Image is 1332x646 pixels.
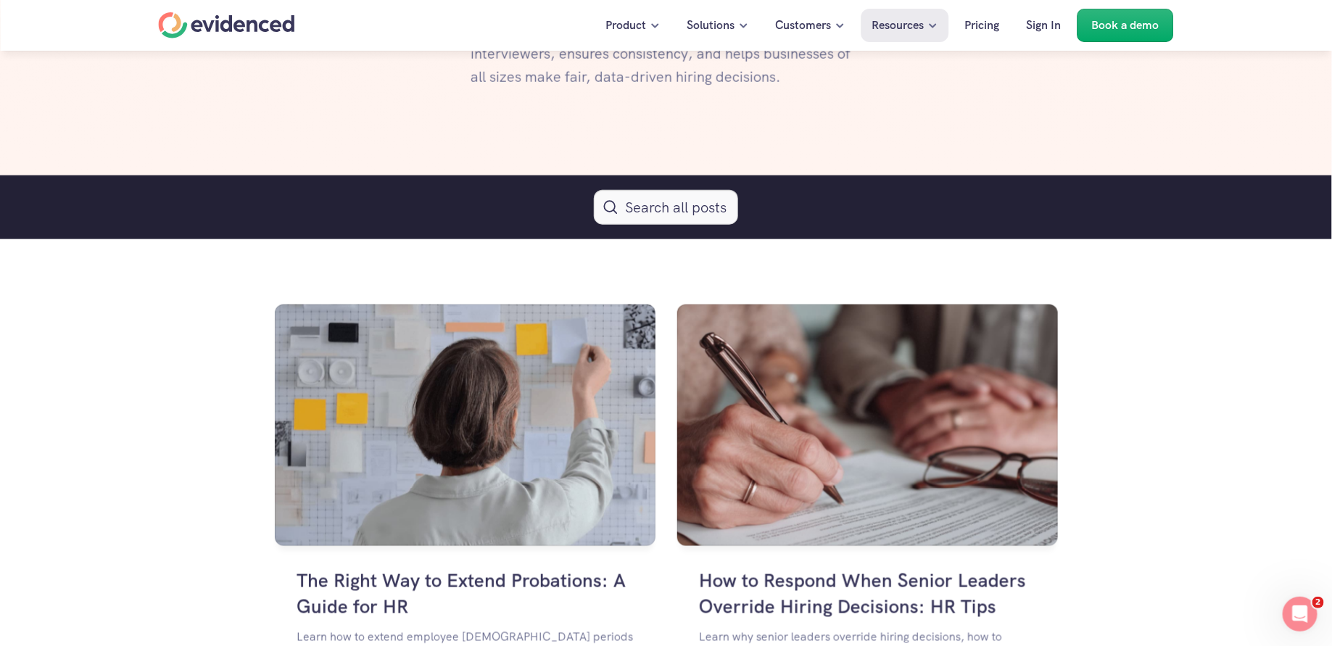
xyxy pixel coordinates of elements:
span: 2 [1312,597,1324,608]
a: Pricing [954,9,1011,42]
p: Solutions [687,16,735,35]
img: Upclose hands signing a document with glasses lying on the table next to them [677,305,1058,546]
a: Book a demo [1077,9,1174,42]
a: Sign In [1016,9,1072,42]
iframe: Intercom live chat [1283,597,1317,631]
p: Resources [872,16,924,35]
button: Search Icon [594,190,738,225]
p: Customers [776,16,832,35]
p: Book a demo [1092,16,1159,35]
h4: The Right Way to Extend Probations: A Guide for HR [297,568,634,621]
p: Product [606,16,647,35]
p: Pricing [965,16,1000,35]
a: Home [159,12,295,38]
img: The back of a person's head, who's pinning blank documents to a board [275,305,655,546]
h4: How to Respond When Senior Leaders Override Hiring Decisions: HR Tips [699,568,1036,621]
p: Sign In [1027,16,1062,35]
